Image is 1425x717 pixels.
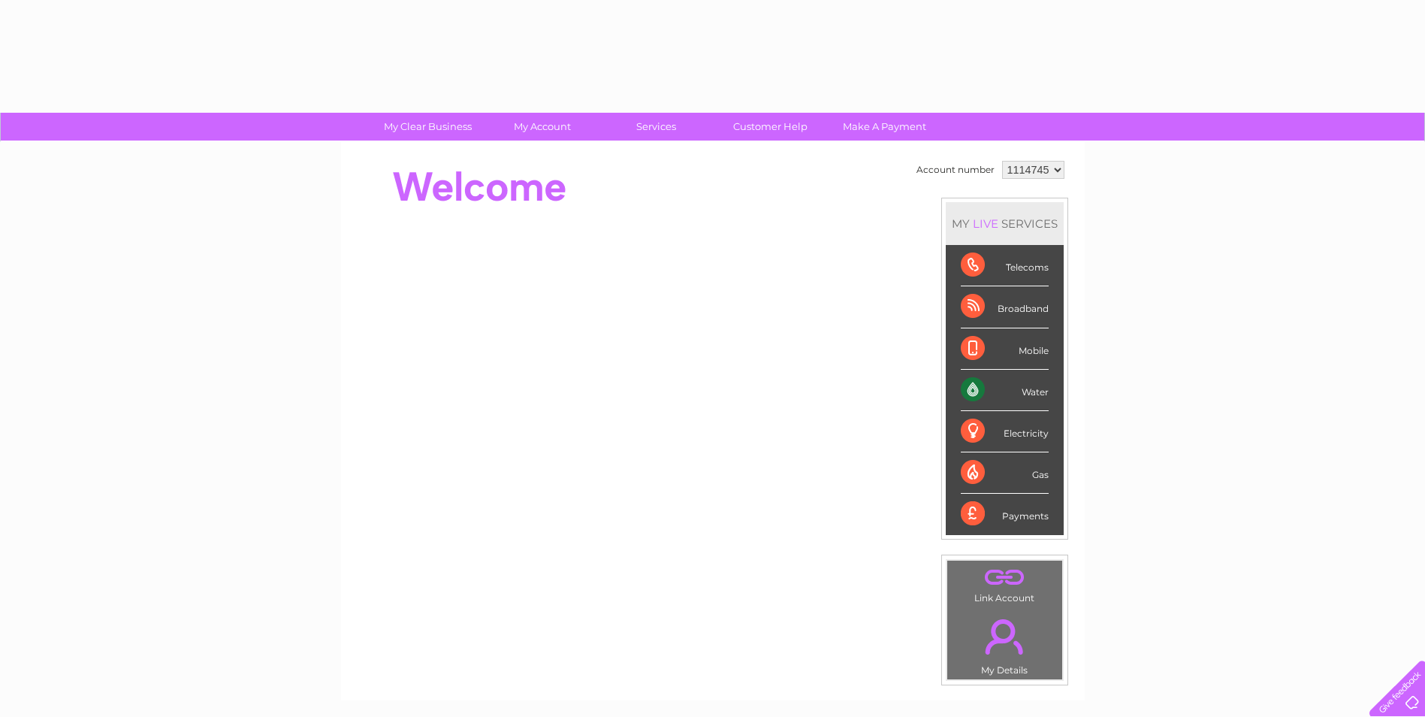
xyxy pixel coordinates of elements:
a: My Account [480,113,604,141]
div: MY SERVICES [946,202,1064,245]
a: Services [594,113,718,141]
div: Broadband [961,286,1049,328]
div: Gas [961,452,1049,494]
div: Water [961,370,1049,411]
div: Payments [961,494,1049,534]
a: My Clear Business [366,113,490,141]
a: Make A Payment [823,113,946,141]
div: Telecoms [961,245,1049,286]
a: . [951,564,1058,591]
div: Electricity [961,411,1049,452]
td: Link Account [946,560,1063,607]
div: Mobile [961,328,1049,370]
a: Customer Help [708,113,832,141]
div: LIVE [970,216,1001,231]
a: . [951,610,1058,663]
td: Account number [913,157,998,183]
td: My Details [946,607,1063,680]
